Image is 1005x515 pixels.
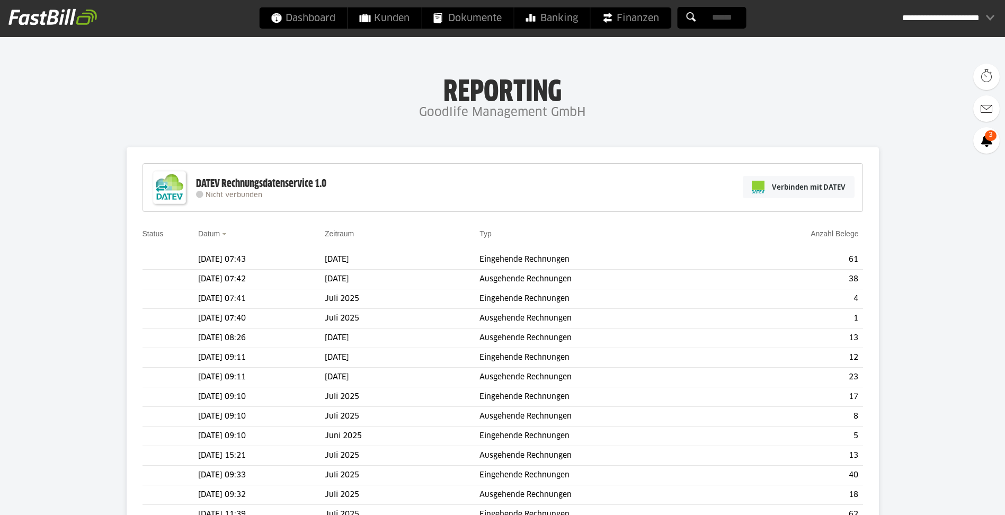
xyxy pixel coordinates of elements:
[479,368,724,387] td: Ausgehende Rechnungen
[724,485,862,505] td: 18
[8,8,97,25] img: fastbill_logo_white.png
[222,233,229,235] img: sort_desc.gif
[348,7,421,29] a: Kunden
[325,427,479,446] td: Juni 2025
[198,427,325,446] td: [DATE] 09:10
[514,7,590,29] a: Banking
[724,309,862,328] td: 1
[325,328,479,348] td: [DATE]
[724,387,862,407] td: 17
[479,270,724,289] td: Ausgehende Rechnungen
[479,250,724,270] td: Eingehende Rechnungen
[198,270,325,289] td: [DATE] 07:42
[724,289,862,309] td: 4
[198,407,325,427] td: [DATE] 09:10
[811,229,858,238] a: Anzahl Belege
[479,229,492,238] a: Typ
[325,387,479,407] td: Juli 2025
[479,387,724,407] td: Eingehende Rechnungen
[325,446,479,466] td: Juli 2025
[206,192,262,199] span: Nicht verbunden
[724,407,862,427] td: 8
[752,181,764,193] img: pi-datev-logo-farbig-24.svg
[422,7,513,29] a: Dokumente
[479,407,724,427] td: Ausgehende Rechnungen
[724,250,862,270] td: 61
[325,250,479,270] td: [DATE]
[724,446,862,466] td: 13
[325,368,479,387] td: [DATE]
[198,387,325,407] td: [DATE] 09:10
[724,427,862,446] td: 5
[772,182,846,192] span: Verbinden mit DATEV
[479,348,724,368] td: Eingehende Rechnungen
[724,270,862,289] td: 38
[198,368,325,387] td: [DATE] 09:11
[973,127,1000,154] a: 3
[198,466,325,485] td: [DATE] 09:33
[433,7,502,29] span: Dokumente
[198,328,325,348] td: [DATE] 08:26
[271,7,335,29] span: Dashboard
[724,328,862,348] td: 13
[724,466,862,485] td: 40
[198,250,325,270] td: [DATE] 07:43
[325,229,354,238] a: Zeitraum
[479,328,724,348] td: Ausgehende Rechnungen
[602,7,659,29] span: Finanzen
[479,427,724,446] td: Eingehende Rechnungen
[148,166,191,209] img: DATEV-Datenservice Logo
[325,466,479,485] td: Juli 2025
[198,485,325,505] td: [DATE] 09:32
[526,7,578,29] span: Banking
[325,407,479,427] td: Juli 2025
[143,229,164,238] a: Status
[479,289,724,309] td: Eingehende Rechnungen
[923,483,994,510] iframe: Öffnet ein Widget, in dem Sie weitere Informationen finden
[325,485,479,505] td: Juli 2025
[743,176,855,198] a: Verbinden mit DATEV
[325,309,479,328] td: Juli 2025
[198,229,220,238] a: Datum
[724,368,862,387] td: 23
[198,289,325,309] td: [DATE] 07:41
[359,7,410,29] span: Kunden
[198,309,325,328] td: [DATE] 07:40
[724,348,862,368] td: 12
[106,75,899,102] h1: Reporting
[479,446,724,466] td: Ausgehende Rechnungen
[259,7,347,29] a: Dashboard
[985,130,997,141] span: 3
[325,289,479,309] td: Juli 2025
[325,348,479,368] td: [DATE]
[479,466,724,485] td: Eingehende Rechnungen
[590,7,671,29] a: Finanzen
[479,485,724,505] td: Ausgehende Rechnungen
[325,270,479,289] td: [DATE]
[198,348,325,368] td: [DATE] 09:11
[198,446,325,466] td: [DATE] 15:21
[196,177,326,191] div: DATEV Rechnungsdatenservice 1.0
[479,309,724,328] td: Ausgehende Rechnungen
